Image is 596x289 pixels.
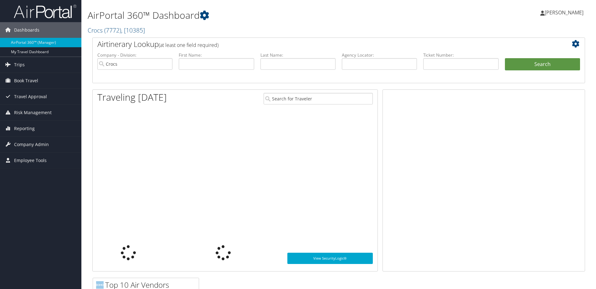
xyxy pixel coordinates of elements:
[88,9,422,22] h1: AirPortal 360™ Dashboard
[121,26,145,34] span: , [ 10385 ]
[260,52,336,58] label: Last Name:
[88,26,145,34] a: Crocs
[545,9,583,16] span: [PERSON_NAME]
[14,105,52,120] span: Risk Management
[97,52,172,58] label: Company - Division:
[179,52,254,58] label: First Name:
[96,281,104,289] img: domo-logo.png
[14,121,35,136] span: Reporting
[505,58,580,71] button: Search
[342,52,417,58] label: Agency Locator:
[14,73,38,89] span: Book Travel
[97,91,167,104] h1: Traveling [DATE]
[540,3,590,22] a: [PERSON_NAME]
[159,42,218,48] span: (at least one field required)
[14,4,76,19] img: airportal-logo.png
[14,57,25,73] span: Trips
[287,253,373,264] a: View SecurityLogic®
[104,26,121,34] span: ( 7772 )
[97,39,539,49] h2: Airtinerary Lookup
[423,52,498,58] label: Ticket Number:
[14,137,49,152] span: Company Admin
[14,153,47,168] span: Employee Tools
[264,93,373,104] input: Search for Traveler
[14,22,39,38] span: Dashboards
[14,89,47,104] span: Travel Approval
